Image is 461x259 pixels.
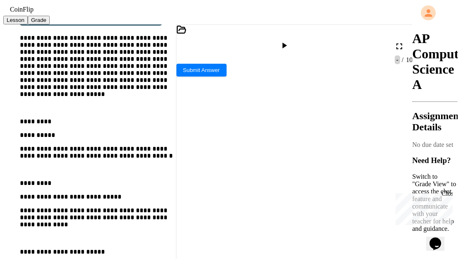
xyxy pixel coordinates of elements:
[412,173,458,233] p: Switch to "Grade View" to access the chat feature and communicate with your teacher for help and ...
[412,3,458,22] div: My Account
[28,16,50,24] button: Grade
[412,141,458,149] div: No due date set
[402,56,403,63] span: /
[176,64,227,77] button: Submit Answer
[412,110,458,133] h2: Assignment Details
[3,16,28,24] button: Lesson
[10,6,34,13] span: CoinFlip
[3,3,57,53] div: Chat with us now!Close
[404,56,413,63] span: 10
[426,226,453,251] iframe: chat widget
[412,156,458,165] h3: Need Help?
[183,67,220,73] span: Submit Answer
[395,55,400,64] span: -
[412,31,458,92] h1: AP Computer Science A
[392,190,453,225] iframe: chat widget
